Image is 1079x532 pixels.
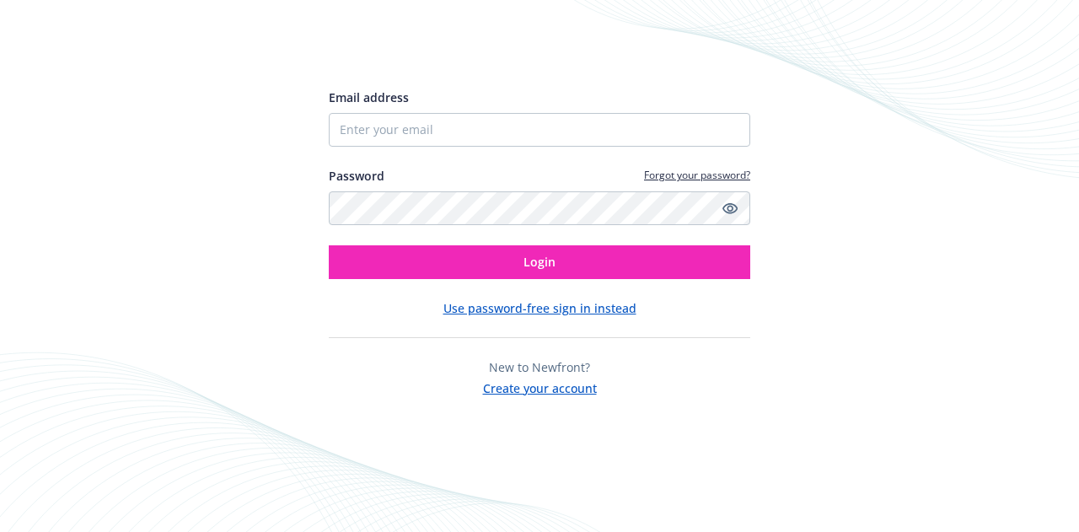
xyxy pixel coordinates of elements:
[329,89,409,105] span: Email address
[483,376,597,397] button: Create your account
[329,245,750,279] button: Login
[329,113,750,147] input: Enter your email
[329,191,750,225] input: Enter your password
[720,198,740,218] a: Show password
[489,359,590,375] span: New to Newfront?
[329,167,384,185] label: Password
[523,254,556,270] span: Login
[644,168,750,182] a: Forgot your password?
[329,28,488,57] img: Newfront logo
[443,299,636,317] button: Use password-free sign in instead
